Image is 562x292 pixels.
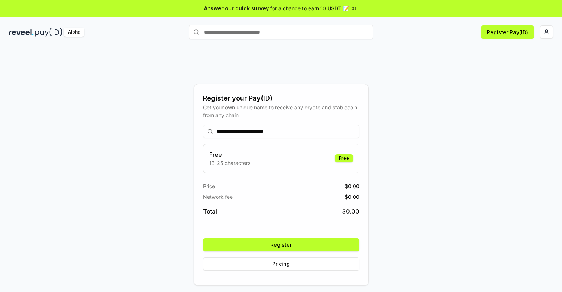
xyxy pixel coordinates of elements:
[203,182,215,190] span: Price
[203,238,359,251] button: Register
[209,159,250,167] p: 13-25 characters
[203,93,359,103] div: Register your Pay(ID)
[203,193,233,201] span: Network fee
[345,182,359,190] span: $ 0.00
[64,28,84,37] div: Alpha
[203,207,217,216] span: Total
[204,4,269,12] span: Answer our quick survey
[345,193,359,201] span: $ 0.00
[9,28,34,37] img: reveel_dark
[35,28,62,37] img: pay_id
[481,25,534,39] button: Register Pay(ID)
[209,150,250,159] h3: Free
[270,4,349,12] span: for a chance to earn 10 USDT 📝
[342,207,359,216] span: $ 0.00
[203,103,359,119] div: Get your own unique name to receive any crypto and stablecoin, from any chain
[203,257,359,271] button: Pricing
[335,154,353,162] div: Free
